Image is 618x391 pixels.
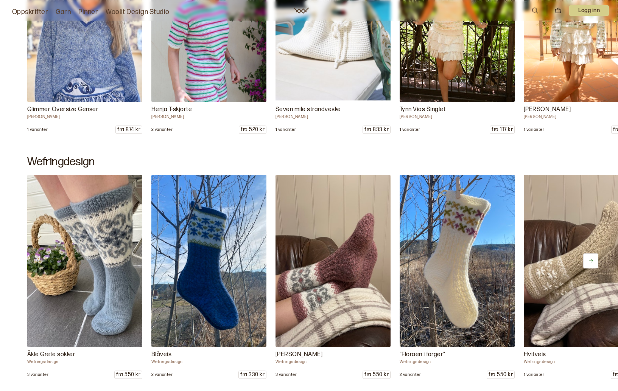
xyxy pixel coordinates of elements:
a: Wefringsdesign Caroline Nasjonalromantiske sokker som er inspirert av mammas gamle åkle. I Busker... [276,175,391,379]
p: [PERSON_NAME] [276,114,391,119]
p: fra 550 kr [115,371,142,379]
p: Glimmer Oversize Genser [27,105,142,114]
h2: Wefringdesign [27,155,591,169]
p: Blåveis [151,350,266,359]
p: fra 520 kr [239,126,266,133]
p: 2 varianter [151,127,173,132]
p: 2 varianter [400,372,421,377]
p: fra 874 kr [116,126,142,133]
a: Oppskrifter [12,7,48,17]
p: fra 117 kr [490,126,514,133]
p: Åkle Grete sokker [27,350,142,359]
p: Seven mile strandveske [276,105,391,114]
img: Wefringsdesign Caroline Nasjonalromantiske sokker som er inspirert av mammas gamle åkle. I Busker... [27,175,142,347]
img: Wefringsdesign Caroline Våren er en tid for farger. Jeg husker fra barndommen boka "Floraen i far... [400,175,515,347]
p: "Floraen i farger" [400,350,515,359]
p: Wefringsdesign [400,359,515,365]
p: [PERSON_NAME] [400,114,515,119]
button: User dropdown [569,5,609,16]
img: Wefringsdesign Vårens vakreste eventyr er når blåveisen dukker frem. Kos deg med blåveis sokker s... [151,175,266,347]
p: Wefringsdesign [276,359,391,365]
p: fra 550 kr [487,371,514,379]
p: 1 varianter [27,127,48,132]
p: 1 varianter [276,127,296,132]
p: Wefringsdesign [27,359,142,365]
p: fra 833 kr [363,126,390,133]
a: Garn [56,7,71,17]
p: 1 varianter [524,372,544,377]
p: 2 varianter [151,372,173,377]
a: Wefringsdesign Caroline Våren er en tid for farger. Jeg husker fra barndommen boka "Floraen i far... [400,175,515,379]
p: 1 varianter [400,127,420,132]
p: 1 varianter [524,127,544,132]
p: fra 550 kr [363,371,390,379]
p: [PERSON_NAME] [27,114,142,119]
a: Pinner [78,7,98,17]
p: fra 330 kr [239,371,266,379]
p: Tynn Vias Singlet [400,105,515,114]
a: Woolit [294,8,309,14]
a: Wefringsdesign Caroline Nasjonalromantiske sokker som er inspirert av mammas gamle åkle. I Busker... [27,175,142,379]
p: 3 varianter [27,372,48,377]
p: Henja T-skjorte [151,105,266,114]
a: Woolit Design Studio [106,7,170,17]
img: Wefringsdesign Caroline Nasjonalromantiske sokker som er inspirert av mammas gamle åkle. I Busker... [276,175,391,347]
p: [PERSON_NAME] [151,114,266,119]
p: [PERSON_NAME] [276,350,391,359]
a: Wefringsdesign Vårens vakreste eventyr er når blåveisen dukker frem. Kos deg med blåveis sokker s... [151,175,266,379]
p: Wefringsdesign [151,359,266,365]
p: Logg inn [569,5,609,16]
p: 3 varianter [276,372,297,377]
